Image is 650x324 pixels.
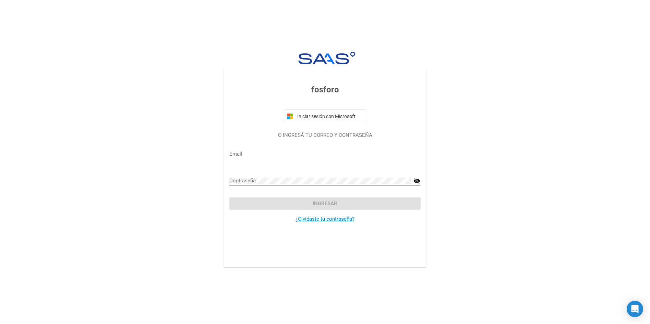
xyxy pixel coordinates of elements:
mat-icon: visibility_off [413,177,420,185]
h3: fosforo [229,83,420,96]
div: Open Intercom Messenger [627,301,643,317]
button: Ingresar [229,197,420,210]
button: Iniciar sesión con Microsoft [284,109,366,123]
p: O INGRESÁ TU CORREO Y CONTRASEÑA [229,131,420,139]
span: Ingresar [313,200,337,207]
span: Iniciar sesión con Microsoft [296,114,363,119]
a: ¿Olvidaste tu contraseña? [296,216,354,222]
